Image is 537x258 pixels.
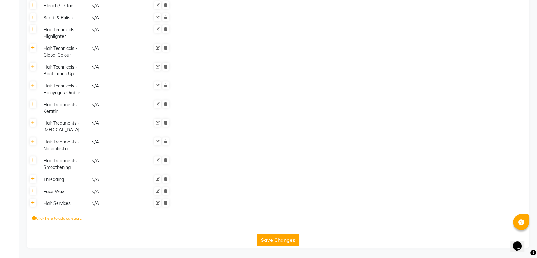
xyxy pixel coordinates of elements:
[41,82,88,97] div: Hair Technicals - Balayage / Ombre
[41,157,88,171] div: Hair Treatments - Smoothening
[91,176,138,184] div: N/A
[91,14,138,22] div: N/A
[41,199,88,207] div: Hair Services
[41,14,88,22] div: Scrub & Polish
[91,63,138,78] div: N/A
[41,45,88,59] div: Hair Technicals - Global Colour
[91,101,138,115] div: N/A
[41,176,88,184] div: Threading
[257,234,299,246] button: Save Changes
[91,45,138,59] div: N/A
[41,101,88,115] div: Hair Treatments - Keratin
[91,188,138,196] div: N/A
[41,2,88,10] div: Bleach / D-Tan
[32,215,82,221] label: Click here to add category.
[510,233,531,252] iframe: chat widget
[41,63,88,78] div: Hair Technicals - Root Touch Up
[91,199,138,207] div: N/A
[91,138,138,153] div: N/A
[91,157,138,171] div: N/A
[91,26,138,40] div: N/A
[91,119,138,134] div: N/A
[41,119,88,134] div: Hair Treatments - [MEDICAL_DATA]
[91,2,138,10] div: N/A
[41,26,88,40] div: Hair Technicals - Highlighter
[41,138,88,153] div: Hair Treatments - Nanoplastia
[91,82,138,97] div: N/A
[41,188,88,196] div: Face Wax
